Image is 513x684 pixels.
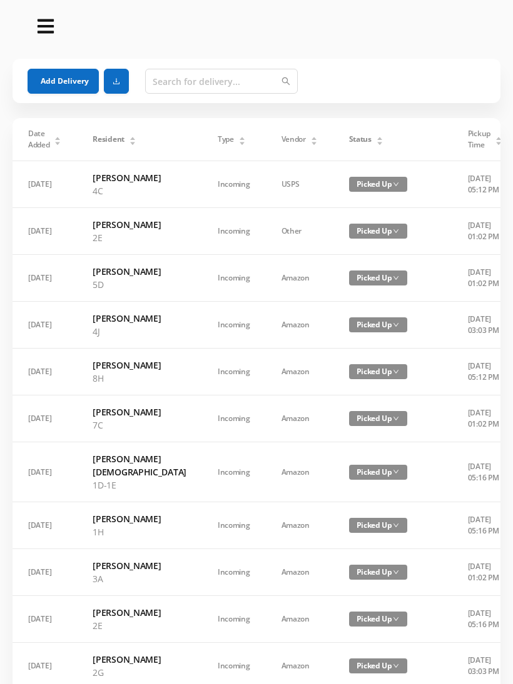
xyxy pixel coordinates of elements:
td: [DATE] [13,255,77,302]
span: Picked Up [349,658,407,673]
td: [DATE] [13,161,77,208]
h6: [PERSON_NAME][DEMOGRAPHIC_DATA] [93,452,186,478]
button: Add Delivery [28,69,99,94]
i: icon: caret-up [54,135,61,139]
td: Incoming [202,442,266,502]
span: Resident [93,134,124,145]
p: 8H [93,372,186,385]
h6: [PERSON_NAME] [93,559,186,572]
p: 1H [93,525,186,538]
p: 2G [93,666,186,679]
i: icon: caret-down [238,140,245,144]
i: icon: caret-up [238,135,245,139]
td: Other [266,208,333,255]
td: [DATE] [13,549,77,596]
td: USPS [266,161,333,208]
i: icon: caret-up [376,135,383,139]
h6: [PERSON_NAME] [93,512,186,525]
i: icon: down [393,663,399,669]
td: Amazon [266,596,333,643]
span: Picked Up [349,317,407,332]
td: Amazon [266,395,333,442]
p: 2E [93,231,186,244]
td: Incoming [202,161,266,208]
span: Picked Up [349,177,407,192]
td: Amazon [266,255,333,302]
i: icon: caret-up [129,135,136,139]
td: [DATE] [13,442,77,502]
div: Sort [376,135,383,142]
td: [DATE] [13,596,77,643]
td: [DATE] [13,395,77,442]
span: Date Added [28,128,50,151]
p: 5D [93,278,186,291]
i: icon: down [393,322,399,328]
h6: [PERSON_NAME] [93,312,186,325]
td: Incoming [202,349,266,395]
i: icon: caret-up [310,135,317,139]
td: Incoming [202,302,266,349]
span: Picked Up [349,270,407,285]
i: icon: caret-up [495,135,502,139]
h6: [PERSON_NAME] [93,359,186,372]
td: [DATE] [13,208,77,255]
td: [DATE] [13,349,77,395]
i: icon: down [393,616,399,622]
i: icon: down [393,275,399,281]
td: Incoming [202,395,266,442]
span: Picked Up [349,465,407,480]
i: icon: down [393,181,399,187]
i: icon: down [393,369,399,375]
i: icon: caret-down [54,140,61,144]
i: icon: caret-down [495,140,502,144]
td: Amazon [266,302,333,349]
button: icon: download [104,69,129,94]
td: Incoming [202,502,266,549]
i: icon: down [393,569,399,575]
h6: [PERSON_NAME] [93,218,186,231]
i: icon: down [393,228,399,234]
td: Incoming [202,596,266,643]
i: icon: down [393,468,399,475]
div: Sort [54,135,61,142]
h6: [PERSON_NAME] [93,171,186,184]
h6: [PERSON_NAME] [93,265,186,278]
span: Pickup Time [468,128,490,151]
input: Search for delivery... [145,69,298,94]
div: Sort [129,135,136,142]
div: Sort [495,135,502,142]
td: Incoming [202,549,266,596]
td: Amazon [266,349,333,395]
span: Status [349,134,372,145]
p: 7C [93,419,186,432]
span: Picked Up [349,224,407,239]
span: Picked Up [349,565,407,580]
span: Picked Up [349,411,407,426]
p: 3A [93,572,186,585]
td: Amazon [266,442,333,502]
i: icon: down [393,415,399,422]
h6: [PERSON_NAME] [93,405,186,419]
td: [DATE] [13,302,77,349]
td: Amazon [266,502,333,549]
h6: [PERSON_NAME] [93,606,186,619]
i: icon: caret-down [129,140,136,144]
i: icon: search [282,77,290,86]
td: Incoming [202,255,266,302]
span: Picked Up [349,612,407,627]
span: Picked Up [349,364,407,379]
td: Incoming [202,208,266,255]
h6: [PERSON_NAME] [93,653,186,666]
div: Sort [238,135,246,142]
p: 2E [93,619,186,632]
div: Sort [310,135,318,142]
i: icon: down [393,522,399,528]
p: 1D-1E [93,478,186,492]
span: Picked Up [349,518,407,533]
span: Type [218,134,234,145]
i: icon: caret-down [310,140,317,144]
span: Vendor [282,134,306,145]
td: Amazon [266,549,333,596]
p: 4J [93,325,186,338]
i: icon: caret-down [376,140,383,144]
